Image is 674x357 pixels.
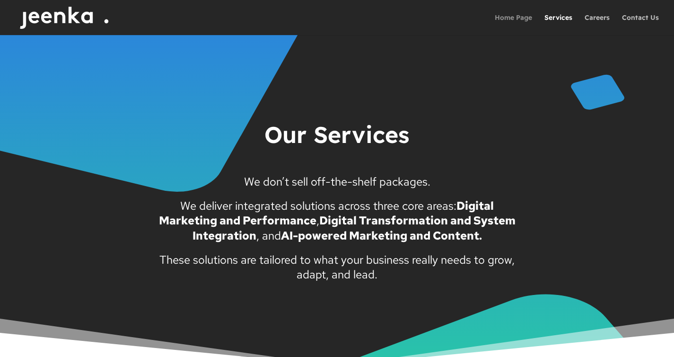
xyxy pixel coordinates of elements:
a: Contact Us [622,14,659,35]
strong: Digital Marketing and Performance [159,198,494,228]
a: Services [544,14,572,35]
strong: AI-powered Marketing and Content. [281,228,482,243]
p: These solutions are tailored to what your business really needs to grow, adapt, and lead. [153,252,522,282]
h1: Our Services [153,119,522,174]
strong: Digital Transformation and System Integration [193,213,516,242]
p: We deliver integrated solutions across three core areas: , , and [153,198,522,252]
a: Careers [585,14,610,35]
a: Home Page [495,14,532,35]
p: We don’t sell off-the-shelf packages. [153,174,522,198]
